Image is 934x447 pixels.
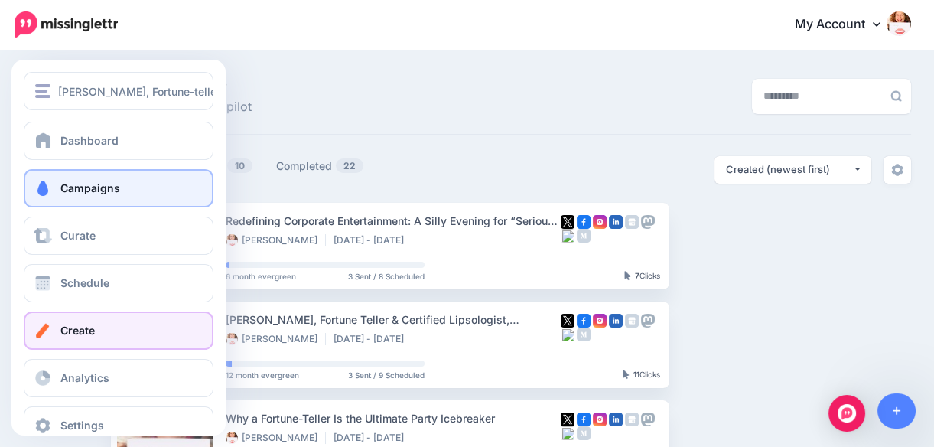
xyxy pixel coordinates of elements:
[624,271,631,280] img: pointer-grey-darker.png
[60,181,120,194] span: Campaigns
[624,272,660,281] div: Clicks
[226,371,299,379] span: 12 month evergreen
[609,215,623,229] img: linkedin-square.png
[890,90,902,102] img: search-grey-6.png
[226,311,561,328] div: [PERSON_NAME], Fortune Teller & Certified Lipsologist, [GEOGRAPHIC_DATA], [GEOGRAPHIC_DATA]
[336,158,363,173] span: 22
[60,371,109,384] span: Analytics
[348,371,425,379] span: 3 Sent / 9 Scheduled
[24,122,213,160] a: Dashboard
[24,359,213,397] a: Analytics
[60,324,95,337] span: Create
[828,395,865,432] div: Open Intercom Messenger
[577,229,591,243] img: medium-grey-square.png
[334,333,412,345] li: [DATE] - [DATE]
[226,272,296,280] span: 6 month evergreen
[561,426,574,440] img: bluesky-grey-square.png
[561,413,574,426] img: twitter-square.png
[623,370,630,379] img: pointer-grey-darker.png
[58,83,338,100] span: [PERSON_NAME], Fortune-teller & Certified Lipsologist
[641,215,655,229] img: mastodon-grey-square.png
[24,406,213,445] a: Settings
[334,234,412,246] li: [DATE] - [DATE]
[577,413,591,426] img: facebook-square.png
[609,314,623,328] img: linkedin-square.png
[593,413,607,426] img: instagram-square.png
[226,409,561,427] div: Why a Fortune-Teller Is the Ultimate Party Icebreaker
[24,169,213,207] a: Campaigns
[24,312,213,350] a: Create
[593,314,607,328] img: instagram-square.png
[577,426,591,440] img: medium-grey-square.png
[24,264,213,302] a: Schedule
[726,162,853,177] div: Created (newest first)
[633,370,639,379] b: 11
[334,432,412,444] li: [DATE] - [DATE]
[641,413,655,426] img: mastodon-grey-square.png
[15,11,118,38] img: Missinglettr
[35,84,50,98] img: menu.png
[561,215,574,229] img: twitter-square.png
[561,328,574,341] img: bluesky-grey-square.png
[625,413,639,426] img: google_business-grey-square.png
[348,272,425,280] span: 3 Sent / 8 Scheduled
[714,156,871,184] button: Created (newest first)
[593,215,607,229] img: instagram-square.png
[625,215,639,229] img: google_business-grey-square.png
[635,271,639,280] b: 7
[60,419,104,432] span: Settings
[60,229,96,242] span: Curate
[561,229,574,243] img: bluesky-grey-square.png
[226,234,326,246] li: [PERSON_NAME]
[779,6,911,44] a: My Account
[609,413,623,426] img: linkedin-square.png
[641,314,655,328] img: mastodon-grey-square.png
[625,314,639,328] img: google_business-grey-square.png
[276,157,364,175] a: Completed22
[226,432,326,444] li: [PERSON_NAME]
[226,333,326,345] li: [PERSON_NAME]
[60,276,109,289] span: Schedule
[577,314,591,328] img: facebook-square.png
[561,314,574,328] img: twitter-square.png
[577,215,591,229] img: facebook-square.png
[623,370,660,380] div: Clicks
[577,328,591,341] img: medium-grey-square.png
[60,134,119,147] span: Dashboard
[226,212,561,230] div: Redefining Corporate Entertainment: A Silly Evening for “Serious” Engineers
[891,164,903,176] img: settings-grey.png
[24,217,213,255] a: Curate
[227,158,252,173] span: 10
[24,72,213,110] button: [PERSON_NAME], Fortune-teller & Certified Lipsologist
